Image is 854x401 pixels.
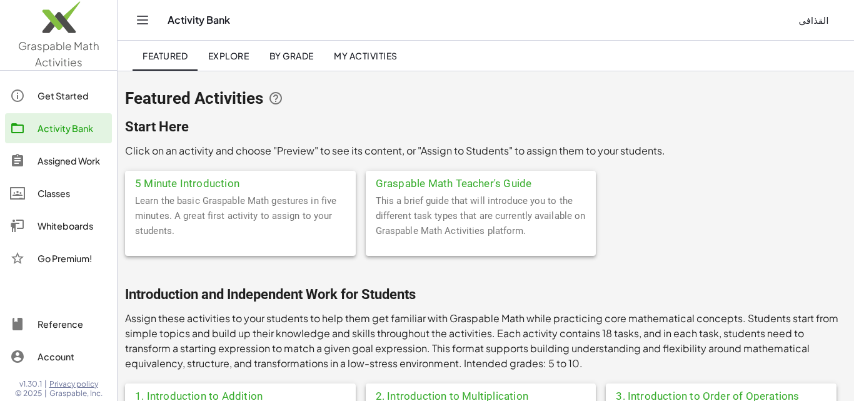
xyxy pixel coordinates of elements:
div: Graspable Math Teacher's Guide [366,171,596,193]
span: My Activities [334,50,398,61]
span: v1.30.1 [19,379,42,389]
span: Graspable Math Activities [18,39,99,69]
span: © 2025 [15,388,42,398]
p: Click on an activity and choose "Preview" to see its content, or "Assign to Students" to assign t... [125,143,846,158]
div: Activity Bank [38,121,107,136]
span: Featured [143,50,188,61]
a: Reference [5,309,112,339]
div: Classes [38,186,107,201]
div: Whiteboards [38,218,107,233]
p: Assign these activities to your students to help them get familiar with Graspable Math while prac... [125,311,846,371]
div: 5 Minute Introduction [125,171,356,193]
span: Explore [208,50,249,61]
a: Account [5,342,112,372]
div: Go Premium! [38,251,107,266]
h2: Introduction and Independent Work for Students [125,286,846,303]
h2: Start Here [125,118,846,136]
a: Get Started [5,81,112,111]
div: Learn the basic Graspable Math gestures in five minutes. A great first activity to assign to your... [125,193,356,256]
a: Privacy policy [49,379,103,389]
div: Account [38,349,107,364]
span: By Grade [269,50,313,61]
span: Graspable, Inc. [49,388,103,398]
a: Activity Bank [5,113,112,143]
a: Whiteboards [5,211,112,241]
a: Assigned Work [5,146,112,176]
span: Featured Activities [125,89,263,107]
button: القذافى [788,9,839,31]
span: | [44,388,47,398]
div: Assigned Work [38,153,107,168]
div: This a brief guide that will introduce you to the different task types that are currently availab... [366,193,596,256]
button: Toggle navigation [133,10,153,30]
div: Get Started [38,88,107,103]
span: | [44,379,47,389]
div: Reference [38,317,107,332]
span: القذافى [798,14,829,26]
a: Classes [5,178,112,208]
